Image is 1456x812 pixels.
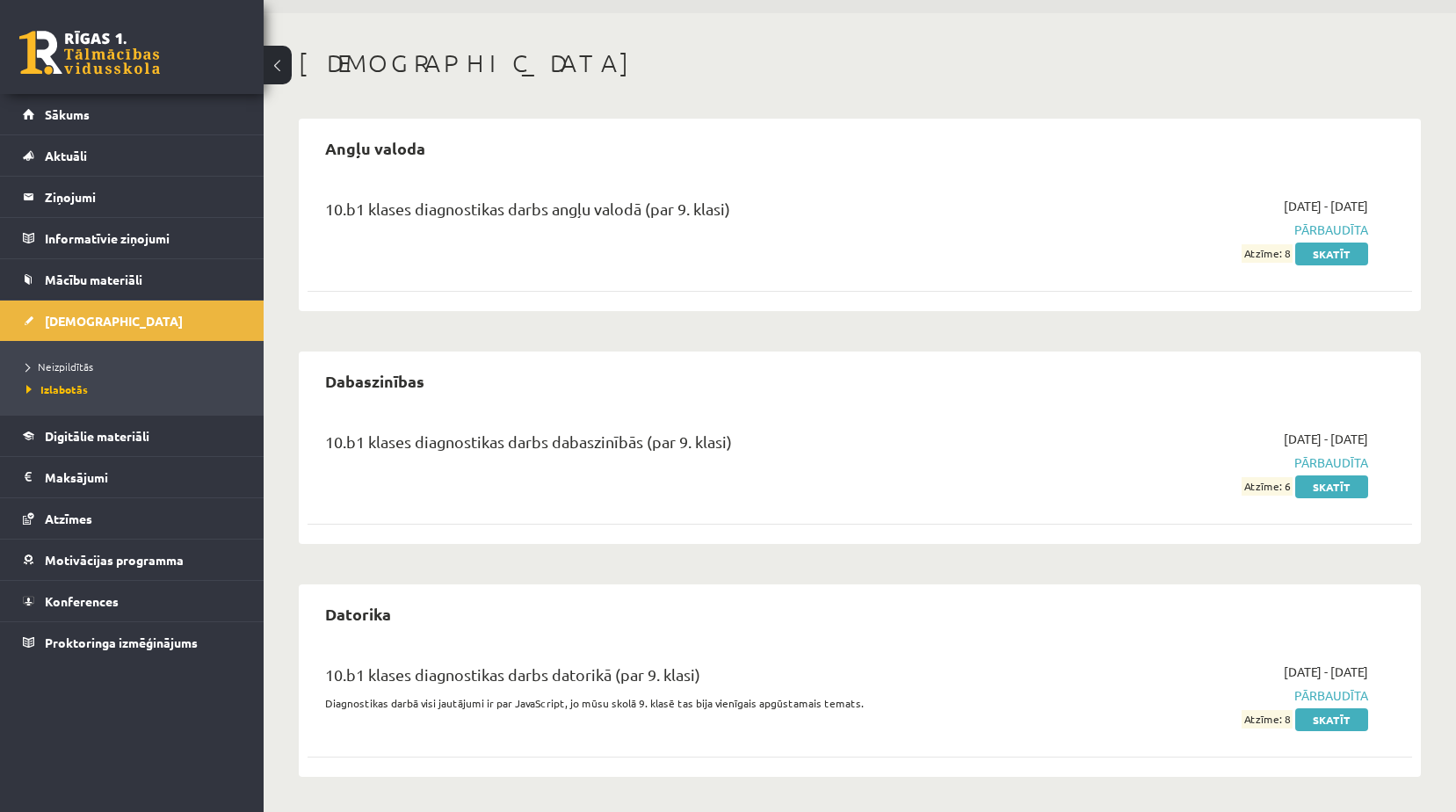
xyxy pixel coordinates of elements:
span: Izlabotās [26,382,88,396]
h2: Datorika [308,593,409,634]
a: Atzīmes [23,498,242,539]
a: Rīgas 1. Tālmācības vidusskola [19,31,160,75]
legend: Maksājumi [45,457,242,497]
h1: [DEMOGRAPHIC_DATA] [299,48,1421,78]
span: Digitālie materiāli [45,428,149,444]
span: Neizpildītās [26,359,93,373]
span: Atzīme: 8 [1242,710,1293,729]
a: Sākums [23,94,242,134]
a: Mācību materiāli [23,259,242,300]
a: Neizpildītās [26,359,246,374]
span: Pārbaudīta [1038,221,1368,239]
h2: Angļu valoda [308,127,443,169]
span: Atzīme: 8 [1242,244,1293,263]
span: Sākums [45,106,90,122]
a: [DEMOGRAPHIC_DATA] [23,301,242,341]
span: Proktoringa izmēģinājums [45,634,198,650]
h2: Dabaszinības [308,360,442,402]
span: Konferences [45,593,119,609]
span: [DATE] - [DATE] [1284,197,1368,215]
span: Motivācijas programma [45,552,184,568]
a: Ziņojumi [23,177,242,217]
a: Skatīt [1295,475,1368,498]
legend: Informatīvie ziņojumi [45,218,242,258]
div: 10.b1 klases diagnostikas darbs datorikā (par 9. klasi) [325,663,1011,695]
a: Digitālie materiāli [23,416,242,456]
a: Informatīvie ziņojumi [23,218,242,258]
span: Mācību materiāli [45,272,142,287]
div: 10.b1 klases diagnostikas darbs dabaszinībās (par 9. klasi) [325,430,1011,462]
a: Aktuāli [23,135,242,176]
span: Pārbaudīta [1038,453,1368,472]
span: [DEMOGRAPHIC_DATA] [45,313,183,329]
legend: Ziņojumi [45,177,242,217]
span: Pārbaudīta [1038,686,1368,705]
a: Izlabotās [26,381,246,397]
div: 10.b1 klases diagnostikas darbs angļu valodā (par 9. klasi) [325,197,1011,229]
span: Atzīme: 6 [1242,477,1293,496]
a: Proktoringa izmēģinājums [23,622,242,663]
span: [DATE] - [DATE] [1284,663,1368,681]
span: [DATE] - [DATE] [1284,430,1368,448]
a: Skatīt [1295,708,1368,731]
a: Maksājumi [23,457,242,497]
a: Skatīt [1295,243,1368,265]
span: Aktuāli [45,148,87,163]
a: Konferences [23,581,242,621]
a: Motivācijas programma [23,540,242,580]
span: Atzīmes [45,511,92,526]
p: Diagnostikas darbā visi jautājumi ir par JavaScript, jo mūsu skolā 9. klasē tas bija vienīgais ap... [325,695,1011,711]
